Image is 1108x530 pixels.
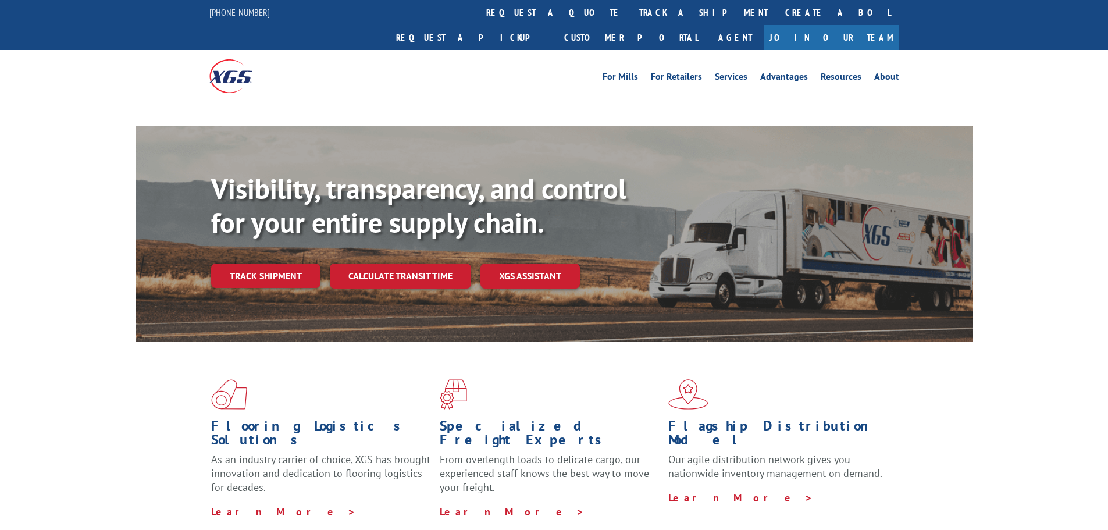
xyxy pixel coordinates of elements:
[480,264,580,289] a: XGS ASSISTANT
[715,72,747,85] a: Services
[760,72,808,85] a: Advantages
[211,264,320,288] a: Track shipment
[764,25,899,50] a: Join Our Team
[209,6,270,18] a: [PHONE_NUMBER]
[211,170,626,240] b: Visibility, transparency, and control for your entire supply chain.
[668,419,888,453] h1: Flagship Distribution Model
[651,72,702,85] a: For Retailers
[211,379,247,410] img: xgs-icon-total-supply-chain-intelligence-red
[821,72,861,85] a: Resources
[211,505,356,518] a: Learn More >
[440,505,585,518] a: Learn More >
[211,419,431,453] h1: Flooring Logistics Solutions
[603,72,638,85] a: For Mills
[707,25,764,50] a: Agent
[387,25,555,50] a: Request a pickup
[668,379,708,410] img: xgs-icon-flagship-distribution-model-red
[668,491,813,504] a: Learn More >
[440,419,660,453] h1: Specialized Freight Experts
[874,72,899,85] a: About
[330,264,471,289] a: Calculate transit time
[668,453,882,480] span: Our agile distribution network gives you nationwide inventory management on demand.
[555,25,707,50] a: Customer Portal
[440,379,467,410] img: xgs-icon-focused-on-flooring-red
[440,453,660,504] p: From overlength loads to delicate cargo, our experienced staff knows the best way to move your fr...
[211,453,430,494] span: As an industry carrier of choice, XGS has brought innovation and dedication to flooring logistics...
